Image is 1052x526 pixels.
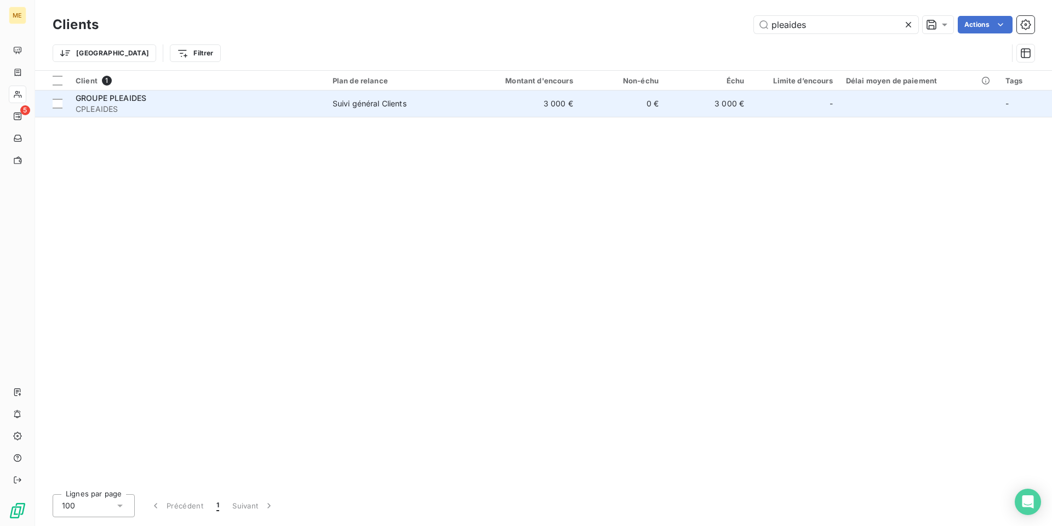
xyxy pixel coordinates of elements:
td: 0 € [580,91,665,117]
div: Open Intercom Messenger [1015,489,1041,515]
div: Suivi général Clients [333,98,407,109]
div: Plan de relance [333,76,459,85]
span: Client [76,76,98,85]
h3: Clients [53,15,99,35]
div: Non-échu [586,76,659,85]
div: Délai moyen de paiement [846,76,992,85]
div: Limite d’encours [757,76,833,85]
button: 1 [210,494,226,517]
td: 3 000 € [665,91,751,117]
div: ME [9,7,26,24]
button: [GEOGRAPHIC_DATA] [53,44,156,62]
span: 5 [20,105,30,115]
td: 3 000 € [465,91,579,117]
input: Rechercher [754,16,918,33]
button: Actions [958,16,1013,33]
span: - [830,98,833,109]
span: - [1005,99,1009,108]
span: GROUPE PLEAIDES [76,93,146,103]
button: Suivant [226,494,281,517]
img: Logo LeanPay [9,502,26,519]
span: 1 [102,76,112,86]
span: 100 [62,500,75,511]
span: CPLEAIDES [76,104,319,115]
div: Tags [1005,76,1045,85]
div: Montant d'encours [471,76,573,85]
button: Filtrer [170,44,220,62]
div: Échu [672,76,744,85]
span: 1 [216,500,219,511]
button: Précédent [144,494,210,517]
